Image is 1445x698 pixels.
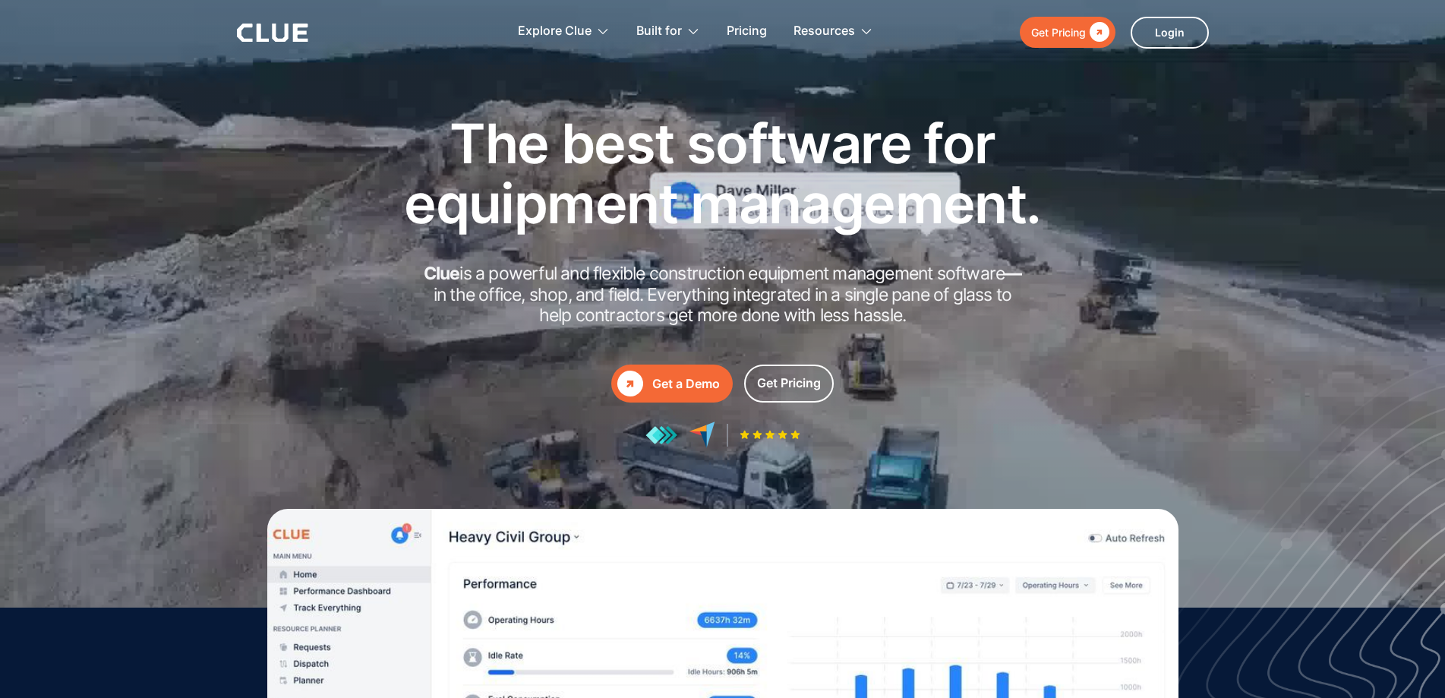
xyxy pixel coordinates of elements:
div: Get Pricing [1031,23,1086,42]
img: reviews at getapp [645,425,677,445]
div: Resources [793,8,855,55]
h2: is a powerful and flexible construction equipment management software in the office, shop, and fi... [419,264,1027,327]
strong: Clue [424,263,460,284]
a: Pricing [727,8,767,55]
div:  [617,371,643,396]
div: Explore Clue [518,8,592,55]
div:  [1086,23,1109,42]
div: Resources [793,8,873,55]
a: Get a Demo [611,365,733,403]
img: Five-star rating icon [740,430,800,440]
img: reviews at capterra [689,422,715,448]
div: Built for [636,8,682,55]
a: Get Pricing [1020,17,1115,48]
div: Get Pricing [757,374,821,393]
h1: The best software for equipment management. [381,113,1065,233]
div: Get a Demo [652,374,720,393]
strong: — [1005,263,1021,284]
a: Login [1131,17,1209,49]
div: Explore Clue [518,8,610,55]
a: Get Pricing [744,365,834,403]
div: Built for [636,8,700,55]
